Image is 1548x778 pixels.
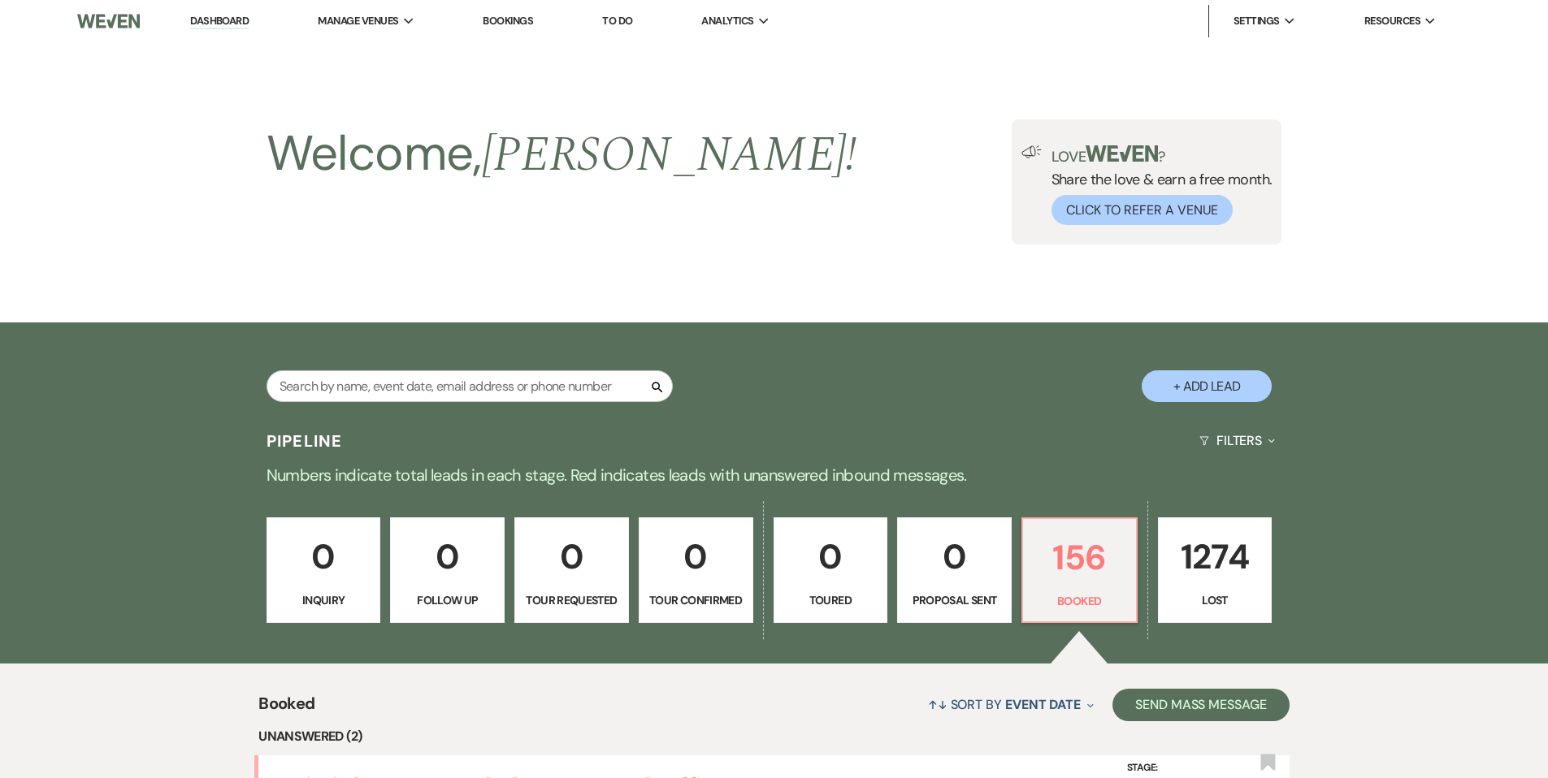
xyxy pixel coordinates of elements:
[1169,591,1262,609] p: Lost
[189,462,1359,488] p: Numbers indicate total leads in each stage. Red indicates leads with unanswered inbound messages.
[1021,145,1042,158] img: loud-speaker-illustration.svg
[190,14,249,29] a: Dashboard
[649,529,743,584] p: 0
[908,529,1001,584] p: 0
[908,591,1001,609] p: Proposal Sent
[1158,517,1273,623] a: 1274Lost
[258,726,1290,747] li: Unanswered (2)
[1112,689,1290,721] button: Send Mass Message
[1127,759,1249,777] label: Stage:
[318,13,398,29] span: Manage Venues
[525,591,618,609] p: Tour Requested
[390,517,505,623] a: 0Follow Up
[921,683,1100,726] button: Sort By Event Date
[1021,517,1138,623] a: 156Booked
[267,370,673,402] input: Search by name, event date, email address or phone number
[897,517,1012,623] a: 0Proposal Sent
[401,591,494,609] p: Follow Up
[1052,195,1233,225] button: Click to Refer a Venue
[602,14,632,28] a: To Do
[1052,145,1273,164] p: Love ?
[639,517,753,623] a: 0Tour Confirmed
[1042,145,1273,225] div: Share the love & earn a free month.
[649,591,743,609] p: Tour Confirmed
[77,4,139,38] img: Weven Logo
[1234,13,1280,29] span: Settings
[267,517,381,623] a: 0Inquiry
[1086,145,1158,162] img: weven-logo-green.svg
[525,529,618,584] p: 0
[277,529,371,584] p: 0
[482,118,857,192] span: [PERSON_NAME] !
[701,13,753,29] span: Analytics
[1193,419,1281,462] button: Filters
[267,430,343,452] h3: Pipeline
[1005,696,1081,713] span: Event Date
[928,696,947,713] span: ↑↓
[1033,530,1126,585] p: 156
[267,119,857,189] h2: Welcome,
[1364,13,1420,29] span: Resources
[784,591,878,609] p: Toured
[1142,370,1272,402] button: + Add Lead
[514,517,629,623] a: 0Tour Requested
[483,14,533,28] a: Bookings
[774,517,888,623] a: 0Toured
[258,691,314,726] span: Booked
[1169,529,1262,584] p: 1274
[277,591,371,609] p: Inquiry
[784,529,878,584] p: 0
[401,529,494,584] p: 0
[1033,592,1126,610] p: Booked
